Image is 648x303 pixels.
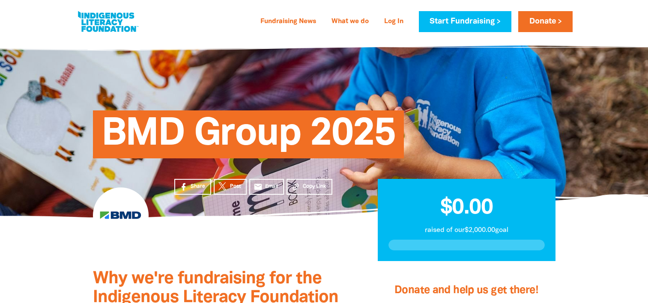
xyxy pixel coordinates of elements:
[214,179,247,195] a: Post
[230,183,241,190] span: Post
[254,182,263,191] i: email
[102,117,396,158] span: BMD Group 2025
[518,11,572,32] a: Donate
[419,11,511,32] a: Start Fundraising
[255,15,321,29] a: Fundraising News
[191,183,205,190] span: Share
[379,15,409,29] a: Log In
[388,225,545,235] p: raised of our $2,000.00 goal
[249,179,284,195] a: emailEmail
[303,183,326,190] span: Copy Link
[174,179,211,195] a: Share
[265,183,278,190] span: Email
[440,198,493,218] span: $0.00
[287,179,332,195] button: Copy Link
[326,15,374,29] a: What we do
